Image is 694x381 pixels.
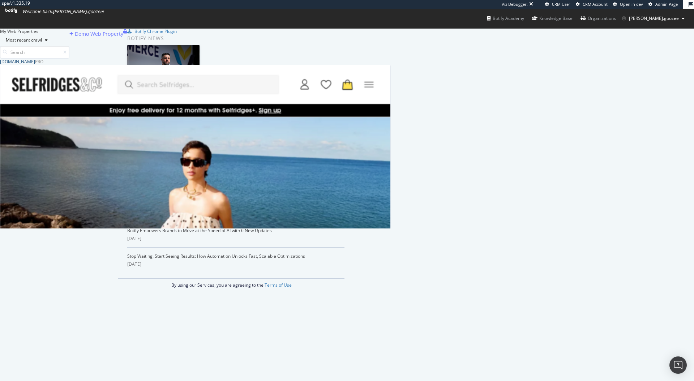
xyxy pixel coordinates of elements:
[127,235,344,242] div: [DATE]
[532,15,573,22] div: Knowledge Base
[581,15,616,22] div: Organizations
[552,1,570,7] span: CRM User
[69,31,123,37] a: Demo Web Property
[0,65,390,377] img: www.selfridges.com
[6,38,42,42] div: Most recent crawl
[127,34,344,42] div: Botify news
[532,9,573,28] a: Knowledge Base
[35,59,43,65] div: Pro
[616,13,690,24] button: [PERSON_NAME].goozee
[127,253,305,259] a: Stop Waiting, Start Seeing Results: How Automation Unlocks Fast, Scalable Optimizations
[127,45,200,93] img: AI Is Your New Customer: How to Win the Visibility Battle in a ChatGPT World
[22,9,104,14] span: Welcome back, [PERSON_NAME].goozee !
[583,1,608,7] span: CRM Account
[127,28,177,34] a: Botify Chrome Plugin
[581,9,616,28] a: Organizations
[576,1,608,7] a: CRM Account
[502,1,528,7] div: Viz Debugger:
[669,356,687,374] div: Open Intercom Messenger
[613,1,643,7] a: Open in dev
[127,227,272,234] a: Botify Empowers Brands to Move at the Speed of AI with 6 New Updates
[545,1,570,7] a: CRM User
[487,15,524,22] div: Botify Academy
[69,28,123,40] button: Demo Web Property
[127,261,344,267] div: [DATE]
[620,1,643,7] span: Open in dev
[487,9,524,28] a: Botify Academy
[655,1,678,7] span: Admin Page
[134,28,177,34] div: Botify Chrome Plugin
[629,15,679,21] span: fred.goozee
[75,30,123,38] div: Demo Web Property
[118,278,344,288] div: By using our Services, you are agreeing to the
[648,1,678,7] a: Admin Page
[265,282,292,288] a: Terms of Use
